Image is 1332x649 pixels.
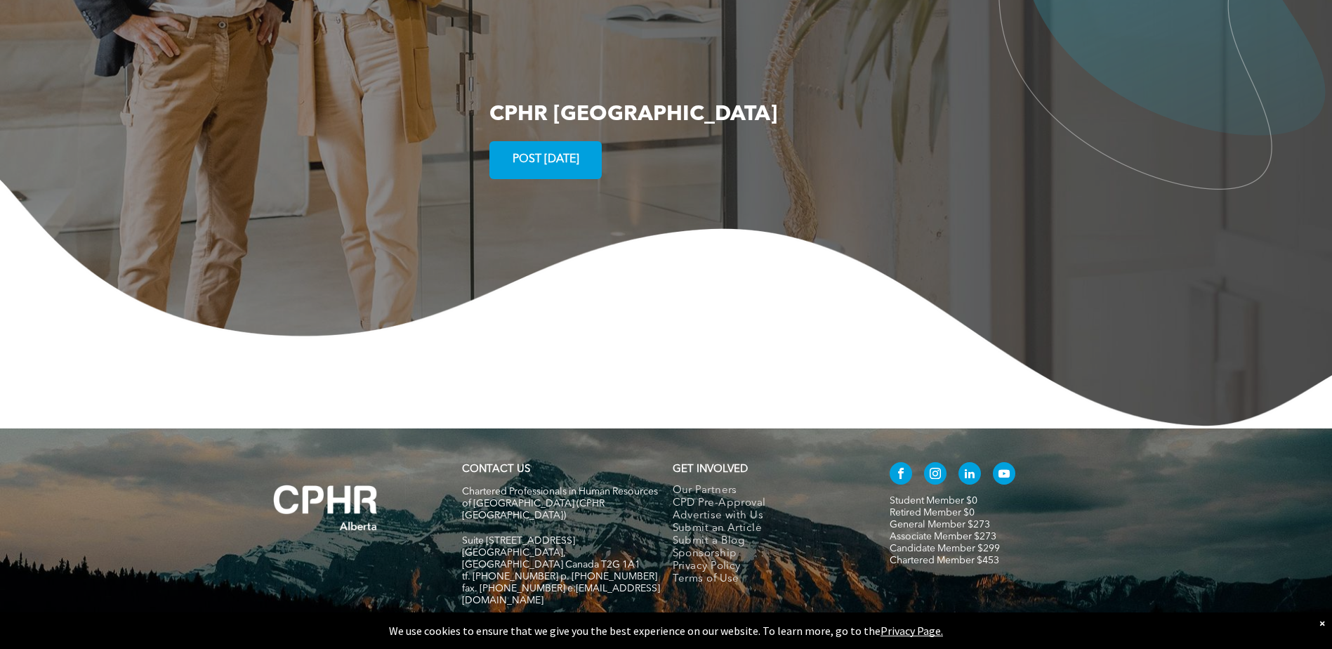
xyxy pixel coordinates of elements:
[890,508,975,518] a: Retired Member $0
[462,487,658,520] span: Chartered Professionals in Human Resources of [GEOGRAPHIC_DATA] (CPHR [GEOGRAPHIC_DATA])
[462,584,660,605] span: fax. [PHONE_NUMBER] e:[EMAIL_ADDRESS][DOMAIN_NAME]
[673,560,860,573] a: Privacy Policy
[245,457,407,559] img: A white background with a few lines on it
[1319,616,1325,630] div: Dismiss notification
[462,572,657,582] span: tf. [PHONE_NUMBER] p. [PHONE_NUMBER]
[673,573,860,586] a: Terms of Use
[958,462,981,488] a: linkedin
[993,462,1015,488] a: youtube
[489,141,602,179] a: POST [DATE]
[673,548,860,560] a: Sponsorship
[890,496,977,506] a: Student Member $0
[673,464,748,475] span: GET INVOLVED
[924,462,947,488] a: instagram
[890,532,996,542] a: Associate Member $273
[462,548,640,570] span: [GEOGRAPHIC_DATA], [GEOGRAPHIC_DATA] Canada T2G 1A1
[890,556,999,565] a: Chartered Member $453
[673,535,860,548] a: Submit a Blog
[890,520,990,530] a: General Member $273
[489,104,777,125] span: CPHR [GEOGRAPHIC_DATA]
[673,485,860,497] a: Our Partners
[673,523,860,535] a: Submit an Article
[462,464,530,475] a: CONTACT US
[673,510,860,523] a: Advertise with Us
[673,497,860,510] a: CPD Pre-Approval
[508,146,584,173] span: POST [DATE]
[881,624,943,638] a: Privacy Page.
[890,462,912,488] a: facebook
[462,536,575,546] span: Suite [STREET_ADDRESS]
[890,544,1000,553] a: Candidate Member $299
